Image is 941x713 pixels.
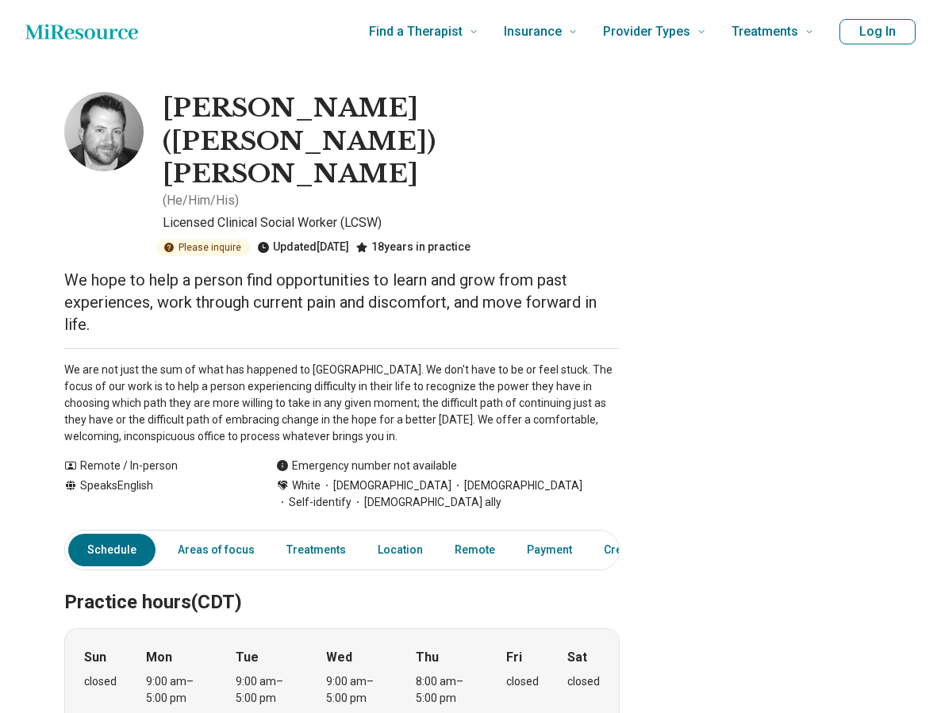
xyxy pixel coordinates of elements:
[351,494,501,511] span: [DEMOGRAPHIC_DATA] ally
[236,648,259,667] strong: Tue
[321,477,451,494] span: [DEMOGRAPHIC_DATA]
[276,494,351,511] span: Self-identify
[68,534,156,566] a: Schedule
[276,458,457,474] div: Emergency number not available
[839,19,916,44] button: Log In
[732,21,798,43] span: Treatments
[416,648,439,667] strong: Thu
[163,191,239,210] p: ( He/Him/His )
[369,21,463,43] span: Find a Therapist
[236,673,297,707] div: 9:00 am – 5:00 pm
[257,239,349,256] div: Updated [DATE]
[84,648,106,667] strong: Sun
[445,534,505,566] a: Remote
[603,21,690,43] span: Provider Types
[292,477,321,494] span: White
[567,648,587,667] strong: Sat
[594,534,674,566] a: Credentials
[517,534,582,566] a: Payment
[567,673,600,690] div: closed
[163,92,620,191] h1: [PERSON_NAME] ([PERSON_NAME]) [PERSON_NAME]
[25,16,138,48] a: Home page
[146,648,172,667] strong: Mon
[506,648,522,667] strong: Fri
[163,213,620,232] p: Licensed Clinical Social Worker (LCSW)
[326,648,352,667] strong: Wed
[64,362,620,445] p: We are not just the sum of what has happened to [GEOGRAPHIC_DATA]. We don't have to be or feel st...
[64,92,144,171] img: Charles Lambertz, Licensed Clinical Social Worker (LCSW)
[368,534,432,566] a: Location
[168,534,264,566] a: Areas of focus
[84,673,117,690] div: closed
[64,458,244,474] div: Remote / In-person
[451,477,582,494] span: [DEMOGRAPHIC_DATA]
[64,269,620,335] p: We hope to help a person find opportunities to learn and grow from past experiences, work through...
[146,673,207,707] div: 9:00 am – 5:00 pm
[506,673,539,690] div: closed
[277,534,355,566] a: Treatments
[326,673,387,707] div: 9:00 am – 5:00 pm
[64,477,244,511] div: Speaks English
[504,21,562,43] span: Insurance
[156,239,251,256] div: Please inquire
[416,673,477,707] div: 8:00 am – 5:00 pm
[64,551,620,616] h2: Practice hours (CDT)
[355,239,470,256] div: 18 years in practice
